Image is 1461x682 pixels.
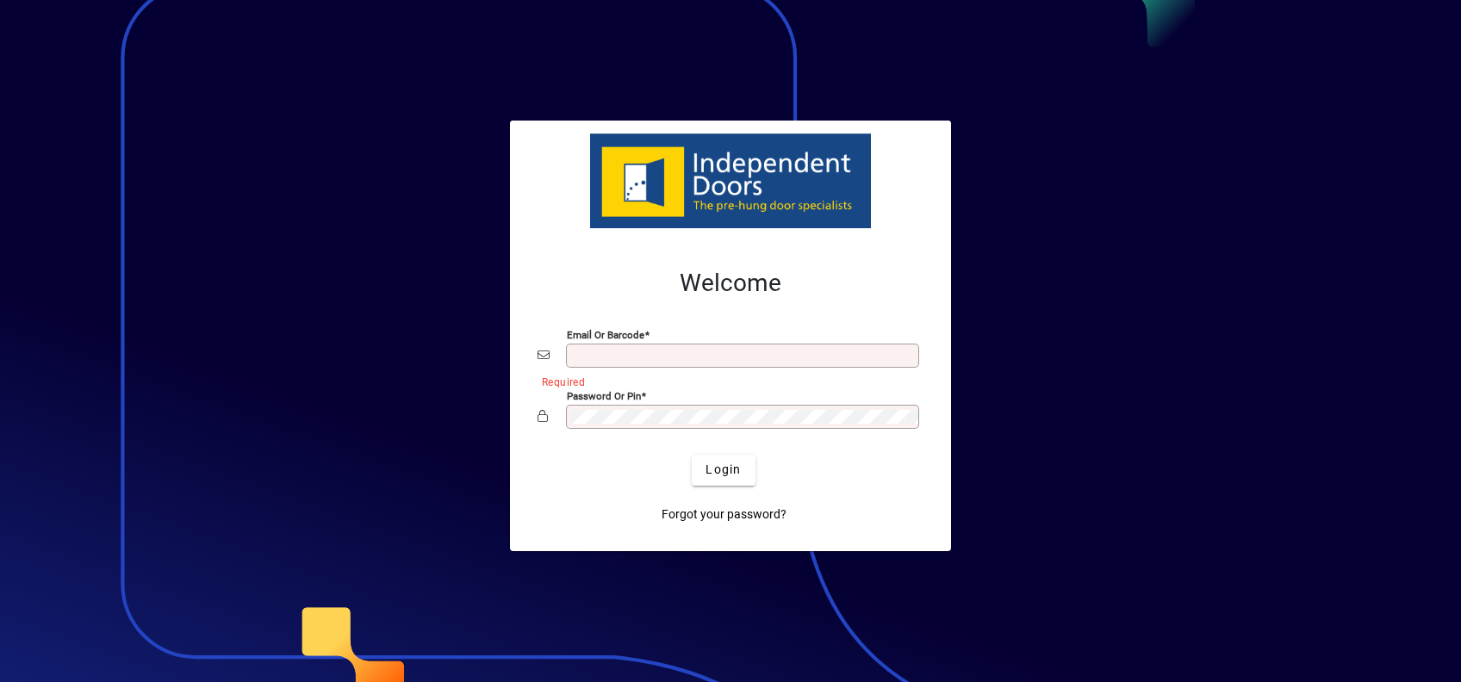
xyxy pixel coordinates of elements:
mat-label: Email or Barcode [567,328,644,340]
span: Login [706,461,741,479]
button: Login [692,455,755,486]
h2: Welcome [538,269,923,298]
mat-label: Password or Pin [567,389,641,401]
mat-error: Required [542,372,910,390]
span: Forgot your password? [662,505,786,524]
a: Forgot your password? [655,499,793,530]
